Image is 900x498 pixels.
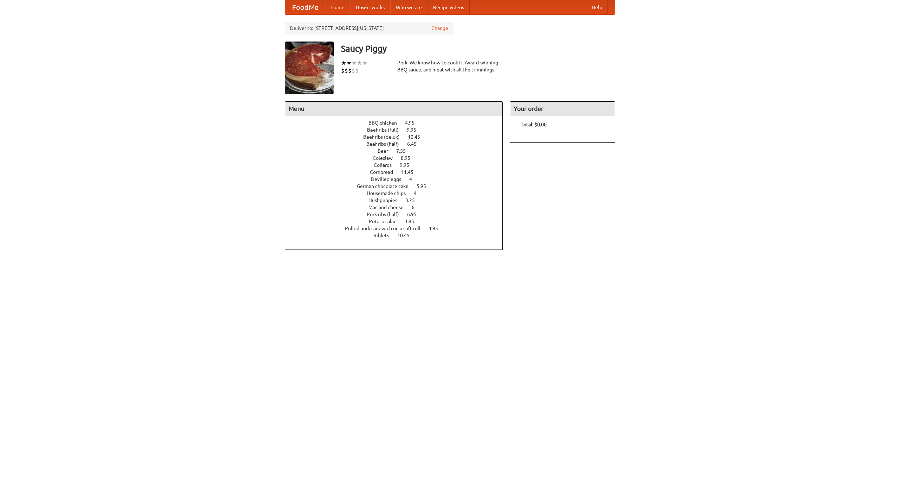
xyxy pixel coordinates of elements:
span: Mac and cheese [368,204,411,210]
img: angular.jpg [285,42,334,94]
a: Help [586,0,608,14]
h4: Your order [510,102,615,116]
span: Beef ribs (full) [367,127,406,133]
a: Pulled pork sandwich on a soft roll 4.95 [345,226,451,231]
span: 6.45 [407,141,424,147]
span: 9.95 [407,127,423,133]
span: Devilled eggs [371,176,408,182]
span: 3.95 [405,219,421,224]
a: Change [431,25,448,32]
a: Hushpuppies 3.25 [368,197,428,203]
span: 11.45 [401,169,420,175]
a: Coleslaw 8.95 [373,155,423,161]
a: Riblets 10.45 [373,233,423,238]
span: 10.45 [397,233,417,238]
span: Beef ribs (delux) [363,134,407,140]
a: Pork ribs (half) 6.95 [367,212,430,217]
span: Pulled pork sandwich on a soft roll [345,226,427,231]
a: Beef ribs (delux) 10.45 [363,134,433,140]
li: ★ [341,59,346,67]
li: $ [345,67,348,75]
a: Housemade chips 4 [367,190,430,196]
a: Devilled eggs 4 [371,176,425,182]
span: German chocolate cake [357,183,416,189]
span: 4.95 [405,120,422,126]
a: Beef ribs (half) 6.45 [366,141,430,147]
span: 7.55 [396,148,413,154]
h4: Menu [285,102,502,116]
div: Pork. We know how to cook it. Award-winning BBQ sauce, and meat with all the trimmings. [397,59,503,73]
li: ★ [357,59,362,67]
span: 4 [414,190,424,196]
li: $ [352,67,355,75]
span: 6.95 [407,212,424,217]
span: 5.95 [417,183,433,189]
div: Deliver to: [STREET_ADDRESS][US_STATE] [285,22,454,34]
a: Potato salad 3.95 [369,219,427,224]
h3: Saucy Piggy [341,42,615,56]
a: FoodMe [285,0,326,14]
span: 10.45 [408,134,427,140]
span: Housemade chips [367,190,413,196]
a: Beef ribs (full) 9.95 [367,127,429,133]
span: Potato salad [369,219,404,224]
span: Pork ribs (half) [367,212,406,217]
span: 8.95 [401,155,417,161]
a: German chocolate cake 5.95 [357,183,439,189]
span: 3.25 [405,197,422,203]
li: ★ [362,59,367,67]
span: Beer [378,148,395,154]
li: ★ [352,59,357,67]
span: 4.95 [429,226,445,231]
span: Riblets [373,233,396,238]
span: BBQ chicken [368,120,404,126]
span: Hushpuppies [368,197,404,203]
span: 9.95 [400,162,416,168]
li: $ [355,67,359,75]
span: Coleslaw [373,155,400,161]
span: Collards [374,162,399,168]
b: Total: $0.00 [521,122,547,127]
span: Beef ribs (half) [366,141,406,147]
a: Recipe videos [427,0,470,14]
li: $ [348,67,352,75]
span: 4 [409,176,419,182]
a: Cornbread 11.45 [370,169,426,175]
span: Cornbread [370,169,400,175]
a: Home [326,0,350,14]
a: BBQ chicken 4.95 [368,120,427,126]
li: ★ [346,59,352,67]
a: Collards 9.95 [374,162,422,168]
a: How it works [350,0,390,14]
a: Beer 7.55 [378,148,419,154]
li: $ [341,67,345,75]
a: Mac and cheese 6 [368,204,427,210]
a: Who we are [390,0,427,14]
span: 6 [412,204,422,210]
